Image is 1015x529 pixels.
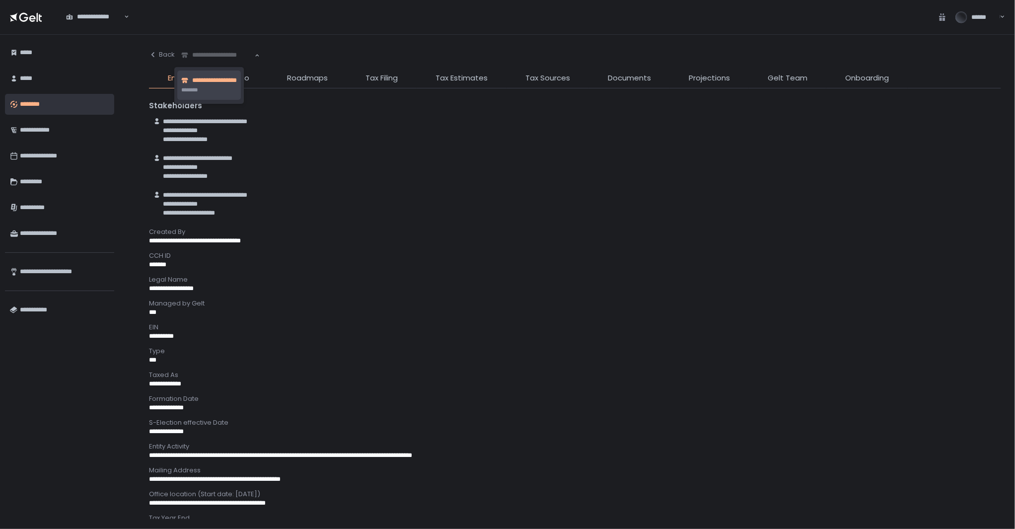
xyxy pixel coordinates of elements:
[845,73,889,84] span: Onboarding
[149,45,175,65] button: Back
[60,6,129,27] div: Search for option
[768,73,807,84] span: Gelt Team
[149,50,175,59] div: Back
[149,418,1001,427] div: S-Election effective Date
[689,73,730,84] span: Projections
[608,73,651,84] span: Documents
[365,73,398,84] span: Tax Filing
[525,73,570,84] span: Tax Sources
[149,251,1001,260] div: CCH ID
[149,490,1001,499] div: Office location (Start date: [DATE])
[168,73,188,84] span: Entity
[149,347,1001,356] div: Type
[287,73,328,84] span: Roadmaps
[181,50,254,60] input: Search for option
[149,100,1001,112] div: Stakeholders
[149,227,1001,236] div: Created By
[149,466,1001,475] div: Mailing Address
[149,275,1001,284] div: Legal Name
[149,371,1001,379] div: Taxed As
[149,442,1001,451] div: Entity Activity
[149,323,1001,332] div: EIN
[175,45,260,66] div: Search for option
[435,73,488,84] span: Tax Estimates
[149,514,1001,523] div: Tax Year End
[226,73,249,84] span: To-Do
[149,394,1001,403] div: Formation Date
[149,299,1001,308] div: Managed by Gelt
